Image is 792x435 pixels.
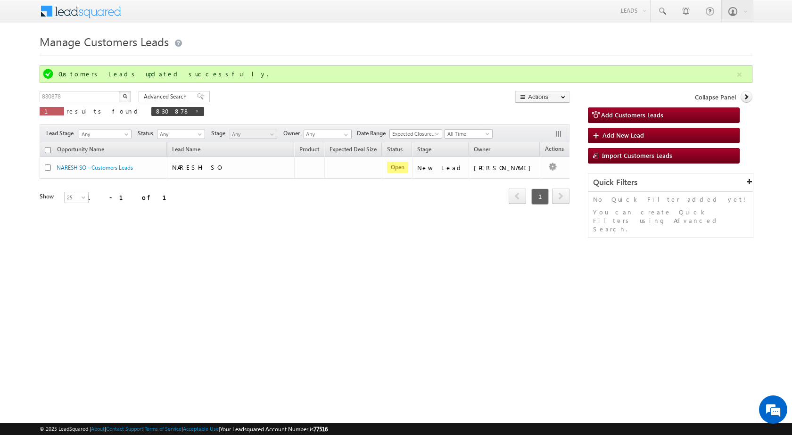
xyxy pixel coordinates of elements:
[40,192,57,201] div: Show
[57,146,104,153] span: Opportunity Name
[40,34,169,49] span: Manage Customers Leads
[540,144,569,156] span: Actions
[52,144,109,156] a: Opportunity Name
[531,189,549,205] span: 1
[509,188,526,204] span: prev
[382,144,407,156] a: Status
[339,130,351,140] a: Show All Items
[79,130,128,139] span: Any
[167,144,205,156] span: Lead Name
[230,130,274,139] span: Any
[325,144,381,156] a: Expected Deal Size
[66,107,141,115] span: results found
[44,107,59,115] span: 1
[417,146,431,153] span: Stage
[515,91,569,103] button: Actions
[64,192,89,203] a: 25
[16,49,40,62] img: d_60004797649_company_0_60004797649
[157,130,202,139] span: Any
[157,130,205,139] a: Any
[49,49,158,62] div: Chat with us now
[58,70,735,78] div: Customers Leads updated successfully.
[509,189,526,204] a: prev
[389,129,442,139] a: Expected Closure Date
[40,425,328,434] span: © 2025 LeadSquared | | | | |
[45,147,51,153] input: Check all records
[588,173,753,192] div: Quick Filters
[144,92,190,101] span: Advanced Search
[602,151,672,159] span: Import Customers Leads
[79,130,132,139] a: Any
[304,130,352,139] input: Type to Search
[229,130,277,139] a: Any
[417,164,464,172] div: New Lead
[387,162,408,173] span: Open
[172,163,220,171] span: NARESH SO
[46,129,77,138] span: Lead Stage
[123,94,127,98] img: Search
[220,426,328,433] span: Your Leadsquared Account Number is
[330,146,377,153] span: Expected Deal Size
[138,129,157,138] span: Status
[283,129,304,138] span: Owner
[313,426,328,433] span: 77516
[445,129,493,139] a: All Time
[552,189,569,204] a: next
[128,290,171,303] em: Start Chat
[357,129,389,138] span: Date Range
[474,164,536,172] div: [PERSON_NAME]
[155,5,177,27] div: Minimize live chat window
[106,426,143,432] a: Contact Support
[412,144,436,156] a: Stage
[65,193,90,202] span: 25
[593,195,748,204] p: No Quick Filter added yet!
[183,426,219,432] a: Acceptable Use
[145,426,181,432] a: Terms of Service
[593,208,748,233] p: You can create Quick Filters using Advanced Search.
[156,107,190,115] span: 830878
[57,164,133,171] a: NARESH SO - Customers Leads
[445,130,490,138] span: All Time
[299,146,319,153] span: Product
[601,111,663,119] span: Add Customers Leads
[12,87,172,282] textarea: Type your message and hit 'Enter'
[87,192,178,203] div: 1 - 1 of 1
[602,131,644,139] span: Add New Lead
[695,93,736,101] span: Collapse Panel
[91,426,105,432] a: About
[552,188,569,204] span: next
[211,129,229,138] span: Stage
[474,146,490,153] span: Owner
[390,130,439,138] span: Expected Closure Date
